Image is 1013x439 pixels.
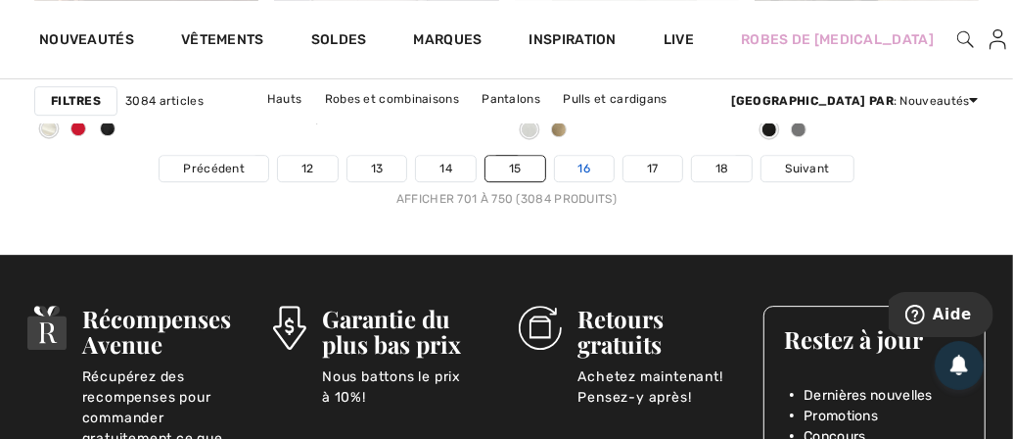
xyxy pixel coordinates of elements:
span: Inspiration [530,31,617,52]
a: Robes de [MEDICAL_DATA] [741,29,934,50]
div: Black [755,115,784,147]
img: Mes infos [990,27,1006,51]
span: Promotions [804,406,878,426]
p: Achetez maintenant! Pensez-y après! [577,366,740,406]
span: Précédent [183,160,245,177]
span: 3084 articles [125,92,204,110]
strong: [GEOGRAPHIC_DATA] par [731,94,894,108]
a: Hauts [257,86,312,112]
a: 16 [555,156,615,181]
a: Suivant [761,156,852,181]
a: 12 [278,156,338,181]
a: Vêtements d'extérieur [483,112,632,137]
strong: Filtres [51,92,101,110]
a: 15 [485,156,545,181]
img: Garantie du plus bas prix [273,306,306,350]
a: Vêtements [181,31,264,52]
div: Merlot [64,114,93,146]
nav: Page navigation [34,155,979,208]
div: Black [93,114,122,146]
img: Retours gratuits [519,306,563,350]
div: Afficher 701 à 750 (3084 produits) [34,190,979,208]
img: Récompenses Avenue [27,306,67,350]
a: Robes et combinaisons [315,86,469,112]
img: recherche [957,27,974,51]
div: Java [544,115,574,147]
a: Pulls et cardigans [553,86,676,112]
span: Dernières nouvelles [804,385,933,406]
a: 14 [416,156,476,181]
div: Grey melange [784,115,813,147]
a: Précédent [160,156,268,181]
a: 13 [347,156,407,181]
a: 17 [623,156,682,181]
iframe: Ouvre un widget dans lequel vous pouvez trouver plus d’informations [889,292,993,341]
a: Pantalons [472,86,550,112]
h3: Récompenses Avenue [82,306,250,357]
div: Winter White [515,115,544,147]
h3: Garantie du plus bas prix [322,306,494,357]
a: Live [664,29,694,50]
span: Suivant [785,160,829,177]
div: : Nouveautés [731,92,979,110]
h3: Restez à jour [784,326,965,352]
p: Nous battons le prix à 10%! [322,366,494,406]
p: Récupérez des recompenses pour commander gratuitement ce que vous aimez. [82,366,250,406]
h3: Retours gratuits [577,306,740,357]
a: Soldes [311,31,367,52]
a: Vestes et blazers [301,112,421,137]
a: Marques [414,31,483,52]
a: 18 [692,156,753,181]
a: Jupes [425,112,481,137]
a: Nouveautés [39,31,134,52]
div: Winter White [34,114,64,146]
